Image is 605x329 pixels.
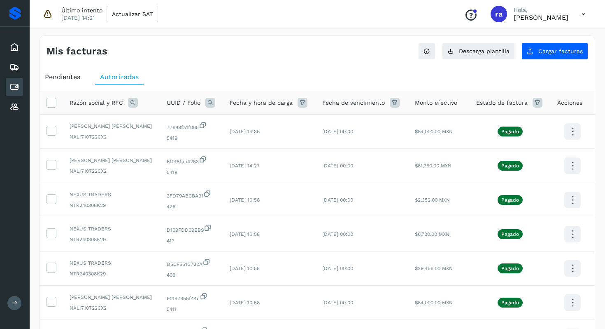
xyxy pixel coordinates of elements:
[230,197,260,203] span: [DATE] 10:58
[501,197,519,203] p: Pagado
[70,133,154,141] span: NALI710722CX2
[476,99,528,107] span: Estado de factura
[415,231,449,237] span: $6,720.00 MXN
[167,134,216,142] span: 5419
[514,7,568,14] p: Hola,
[167,224,216,234] span: D109FDD09EB9
[230,231,260,237] span: [DATE] 10:58
[167,155,216,165] span: 6f016fac4253
[230,129,260,134] span: [DATE] 14:36
[501,163,519,169] p: Pagado
[70,259,154,267] span: NEXUS TRADERS
[167,292,216,302] span: 90197955f44c
[167,203,216,210] span: 426
[167,190,216,200] span: 3FD79ABCBA91
[415,129,453,134] span: $84,000.00 MXN
[322,99,385,107] span: Fecha de vencimiento
[61,7,102,14] p: Último intento
[6,58,23,76] div: Embarques
[70,167,154,175] span: NALI710722CX2
[167,99,200,107] span: UUID / Folio
[230,163,260,169] span: [DATE] 14:27
[70,294,154,301] span: [PERSON_NAME] [PERSON_NAME]
[70,304,154,312] span: NALI710722CX2
[230,266,260,271] span: [DATE] 10:58
[230,99,293,107] span: Fecha y hora de carga
[322,266,353,271] span: [DATE] 00:00
[70,191,154,198] span: NEXUS TRADERS
[167,237,216,244] span: 417
[230,300,260,305] span: [DATE] 10:58
[521,42,588,60] button: Cargar facturas
[70,236,154,243] span: NTR240308K29
[47,45,107,57] h4: Mis facturas
[6,38,23,56] div: Inicio
[459,48,510,54] span: Descarga plantilla
[45,73,80,81] span: Pendientes
[112,11,153,17] span: Actualizar SAT
[107,6,158,22] button: Actualizar SAT
[501,129,519,134] p: Pagado
[501,300,519,305] p: Pagado
[167,121,216,131] span: 77689fa1f065
[167,258,216,268] span: D5CF551C720A
[322,129,353,134] span: [DATE] 00:00
[501,231,519,237] p: Pagado
[322,163,353,169] span: [DATE] 00:00
[167,305,216,313] span: 5411
[322,231,353,237] span: [DATE] 00:00
[70,202,154,209] span: NTR240308K29
[6,78,23,96] div: Cuentas por pagar
[415,99,457,107] span: Monto efectivo
[501,266,519,271] p: Pagado
[415,266,453,271] span: $29,456.00 MXN
[70,122,154,130] span: [PERSON_NAME] [PERSON_NAME]
[100,73,139,81] span: Autorizadas
[167,271,216,279] span: 408
[322,197,353,203] span: [DATE] 00:00
[70,157,154,164] span: [PERSON_NAME] [PERSON_NAME]
[70,270,154,277] span: NTR240308K29
[415,163,451,169] span: $81,760.00 MXN
[167,169,216,176] span: 5418
[415,197,450,203] span: $2,352.00 MXN
[538,48,583,54] span: Cargar facturas
[415,300,453,305] span: $84,000.00 MXN
[322,300,353,305] span: [DATE] 00:00
[61,14,95,21] p: [DATE] 14:21
[442,42,515,60] button: Descarga plantilla
[557,99,582,107] span: Acciones
[70,225,154,233] span: NEXUS TRADERS
[70,99,123,107] span: Razón social y RFC
[514,14,568,21] p: raziel alfredo fragoso
[6,98,23,116] div: Proveedores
